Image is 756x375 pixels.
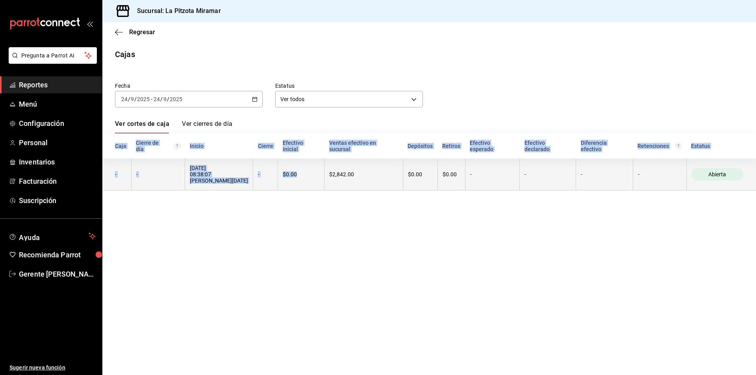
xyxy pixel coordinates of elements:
div: Inicio [190,143,248,149]
div: navigation tabs [115,120,232,133]
span: / [167,96,169,102]
button: Pregunta a Parrot AI [9,47,97,64]
span: / [128,96,130,102]
div: Ventas efectivo en sucursal [329,140,398,152]
div: - [258,171,273,177]
div: Cierre [258,143,273,149]
div: - [581,171,628,177]
div: $0.00 [283,171,319,177]
input: ---- [169,96,183,102]
span: Abierta [705,171,729,177]
span: Pregunta a Parrot AI [21,52,85,60]
div: $0.00 [408,171,433,177]
a: Ver cierres de día [182,120,232,133]
div: Ver todos [275,91,423,107]
svg: El número de cierre de día es consecutivo y consolida todos los cortes de caja previos en un únic... [174,143,180,149]
div: - [115,171,126,177]
span: Reportes [19,79,96,90]
div: $2,842.00 [329,171,398,177]
input: -- [121,96,128,102]
div: - [470,171,515,177]
div: $0.00 [443,171,460,177]
span: / [160,96,163,102]
button: open_drawer_menu [87,20,93,27]
span: Regresar [129,28,155,36]
div: - [136,171,180,177]
input: -- [130,96,134,102]
span: Configuración [19,118,96,129]
span: Menú [19,99,96,109]
div: Retenciones [637,143,682,149]
div: Retiros [442,143,460,149]
div: Caja [115,143,126,149]
label: Fecha [115,83,263,89]
span: / [134,96,137,102]
div: - [524,171,571,177]
div: Efectivo esperado [470,140,515,152]
span: - [151,96,152,102]
span: Facturación [19,176,96,187]
div: - [638,171,682,177]
div: [DATE] 08:38:07 [PERSON_NAME][DATE] [190,165,248,184]
label: Estatus [275,83,423,89]
span: Recomienda Parrot [19,249,96,260]
span: Suscripción [19,195,96,206]
a: Ver cortes de caja [115,120,169,133]
span: Sugerir nueva función [9,364,96,372]
input: ---- [137,96,150,102]
a: Pregunta a Parrot AI [6,57,97,65]
input: -- [163,96,167,102]
div: Cajas [115,48,135,60]
span: Gerente [PERSON_NAME] [19,269,96,279]
div: Cierre de día [136,140,180,152]
div: Efectivo inicial [283,140,320,152]
h3: Sucursal: La Pitzota Miramar [131,6,221,16]
svg: Total de retenciones de propinas registradas [675,143,682,149]
button: Regresar [115,28,155,36]
div: Efectivo declarado [524,140,571,152]
div: Estatus [691,143,743,149]
span: Personal [19,137,96,148]
span: Ayuda [19,231,85,241]
div: Diferencia efectivo [581,140,628,152]
div: Depósitos [408,143,433,149]
input: -- [153,96,160,102]
span: Inventarios [19,157,96,167]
